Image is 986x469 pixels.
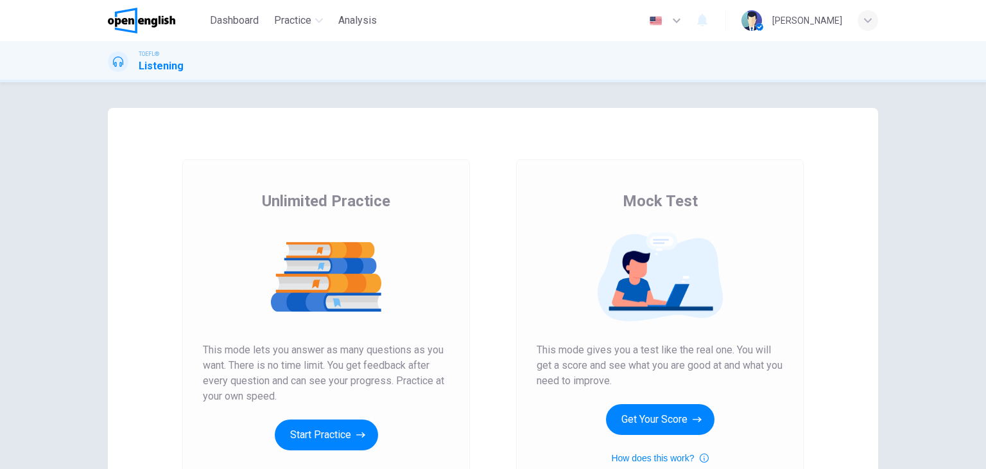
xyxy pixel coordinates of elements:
[274,13,311,28] span: Practice
[203,342,449,404] span: This mode lets you answer as many questions as you want. There is no time limit. You get feedback...
[108,8,205,33] a: OpenEnglish logo
[205,9,264,32] button: Dashboard
[262,191,390,211] span: Unlimited Practice
[537,342,783,389] span: This mode gives you a test like the real one. You will get a score and see what you are good at a...
[623,191,698,211] span: Mock Test
[210,13,259,28] span: Dashboard
[139,49,159,58] span: TOEFL®
[611,450,708,466] button: How does this work?
[333,9,382,32] button: Analysis
[139,58,184,74] h1: Listening
[338,13,377,28] span: Analysis
[741,10,762,31] img: Profile picture
[269,9,328,32] button: Practice
[275,420,378,450] button: Start Practice
[606,404,714,435] button: Get Your Score
[108,8,175,33] img: OpenEnglish logo
[772,13,842,28] div: [PERSON_NAME]
[648,16,664,26] img: en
